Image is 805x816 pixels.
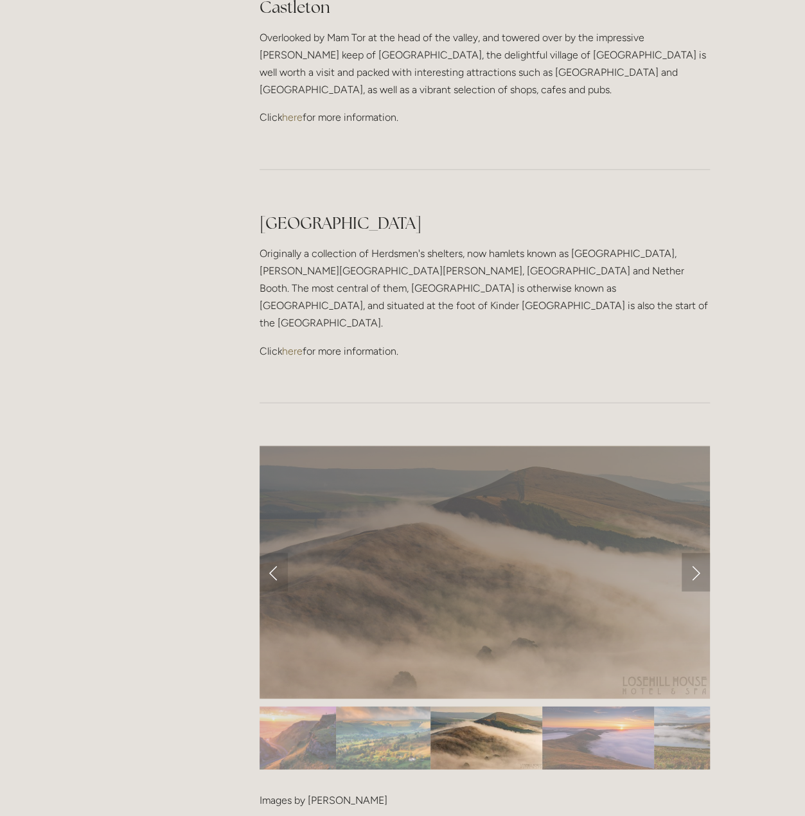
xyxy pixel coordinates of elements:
a: Previous Slide [260,553,288,591]
a: here [282,111,303,123]
p: Originally a collection of Herdsmen's shelters, now hamlets known as [GEOGRAPHIC_DATA], [PERSON_N... [260,245,710,332]
img: Slide 8 [336,706,430,769]
a: Next Slide [682,553,710,591]
img: Slide 10 [542,706,654,769]
p: Click for more information. [260,109,710,126]
h2: [GEOGRAPHIC_DATA] [260,212,710,235]
p: Overlooked by Mam Tor at the head of the valley, and towered over by the impressive [PERSON_NAME]... [260,29,710,99]
img: Slide 7 [242,706,336,769]
img: Slide 9 [430,706,542,769]
img: Slide 11 [654,706,766,769]
p: Images by [PERSON_NAME] [260,791,710,808]
p: Click for more information. [260,342,710,360]
a: here [282,345,303,357]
